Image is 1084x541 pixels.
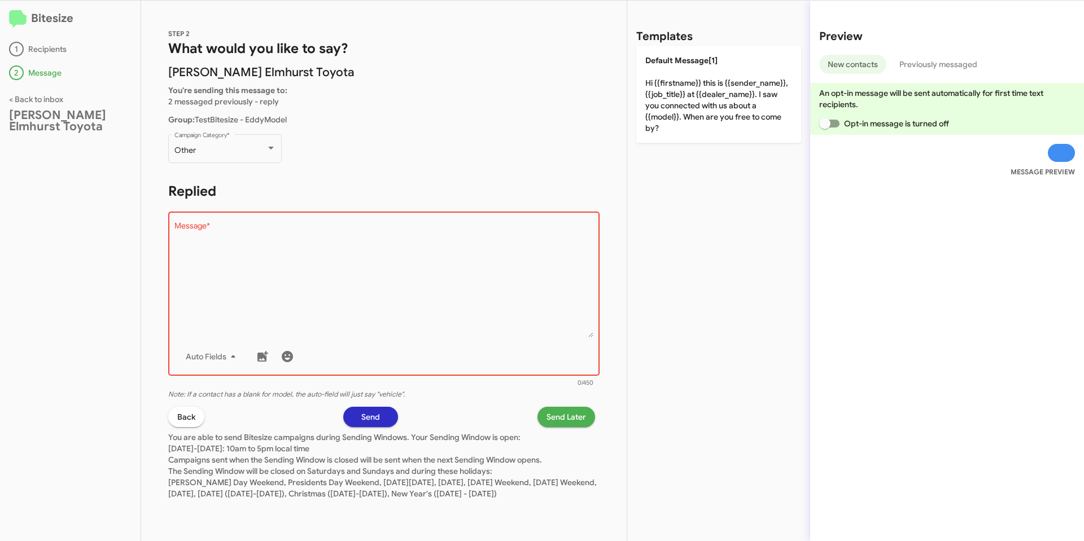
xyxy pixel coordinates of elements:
[547,407,586,427] span: Send Later
[186,346,240,367] span: Auto Fields
[168,182,600,200] h1: Replied
[168,115,195,125] b: Group:
[891,55,986,74] button: Previously messaged
[177,346,249,367] button: Auto Fields
[9,65,24,80] div: 2
[819,55,886,74] button: New contacts
[636,28,693,46] h2: Templates
[9,42,24,56] div: 1
[168,390,405,399] i: Note: If a contact has a blank for model, the auto-field will just say "vehicle".
[168,432,597,499] span: You are able to send Bitesize campaigns during Sending Windows. Your Sending Window is open: [DAT...
[819,28,1075,46] h2: Preview
[578,380,593,386] mat-hint: 0/450
[844,117,949,130] span: Opt-in message is turned off
[645,55,718,65] span: Default Message[1]
[177,407,195,427] span: Back
[9,42,132,56] div: Recipients
[168,96,279,107] span: 2 messaged previously - reply
[168,39,600,58] h1: What would you like to say?
[636,46,801,143] p: Hi {{firstname}} this is {{sender_name}}, {{job_title}} at {{dealer_name}}. I saw you connected w...
[9,94,63,104] a: < Back to inbox
[343,407,398,427] button: Send
[174,145,196,155] span: Other
[168,85,287,95] b: You're sending this message to:
[9,109,132,132] div: [PERSON_NAME] Elmhurst Toyota
[168,67,600,78] p: [PERSON_NAME] Elmhurst Toyota
[828,55,878,74] span: New contacts
[9,65,132,80] div: Message
[819,87,1075,110] p: An opt-in message will be sent automatically for first time text recipients.
[9,10,27,28] img: logo-minimal.svg
[168,29,190,38] span: STEP 2
[168,115,287,125] span: TestBitesize - EddyModel
[537,407,595,427] button: Send Later
[361,407,380,427] span: Send
[899,55,977,74] span: Previously messaged
[9,10,132,28] h2: Bitesize
[168,407,204,427] button: Back
[1011,166,1075,178] small: MESSAGE PREVIEW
